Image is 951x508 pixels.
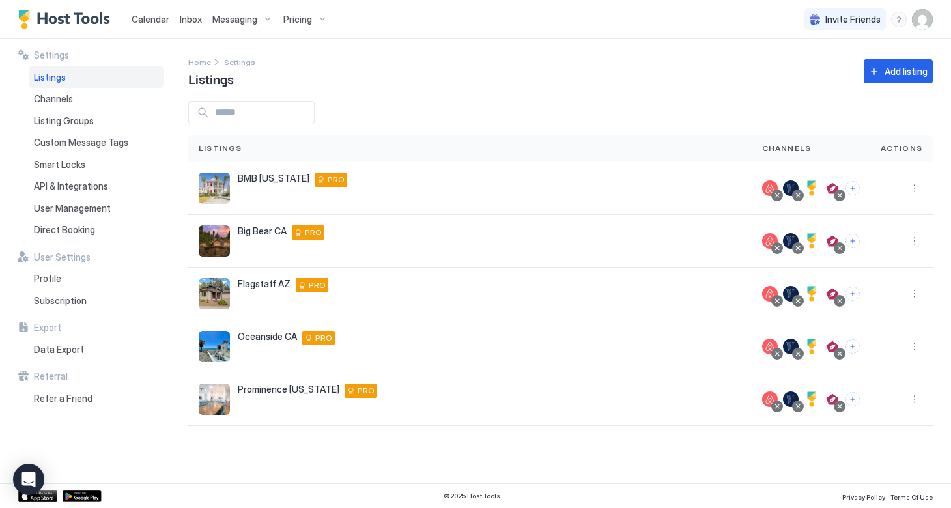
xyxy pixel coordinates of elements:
span: PRO [309,279,326,291]
span: Profile [34,273,61,285]
span: Prominence [US_STATE] [238,384,339,395]
span: Messaging [212,14,257,25]
a: Channels [29,88,164,110]
div: listing image [199,331,230,362]
span: Direct Booking [34,224,95,236]
div: listing image [199,173,230,204]
div: listing image [199,384,230,415]
button: More options [907,286,922,302]
button: Add listing [864,59,933,83]
span: Inbox [180,14,202,25]
div: menu [907,233,922,249]
div: Open Intercom Messenger [13,464,44,495]
span: User Settings [34,251,91,263]
button: Connect channels [845,392,860,406]
div: Add listing [885,64,928,78]
span: Big Bear CA [238,225,287,237]
span: API & Integrations [34,180,108,192]
span: Listing Groups [34,115,94,127]
button: More options [907,180,922,196]
a: User Management [29,197,164,219]
span: © 2025 Host Tools [444,492,500,500]
span: Referral [34,371,68,382]
a: Google Play Store [63,490,102,502]
span: Data Export [34,344,84,356]
span: Settings [34,49,69,61]
span: Oceanside CA [238,331,297,343]
a: App Store [18,490,57,502]
a: Calendar [132,12,169,26]
span: Calendar [132,14,169,25]
a: Refer a Friend [29,388,164,410]
div: menu [891,12,907,27]
span: Channels [34,93,73,105]
button: Connect channels [845,181,860,195]
span: BMB [US_STATE] [238,173,309,184]
span: Channels [762,143,812,154]
span: Custom Message Tags [34,137,128,148]
button: More options [907,233,922,249]
span: Listings [188,68,234,88]
button: Connect channels [845,287,860,301]
span: Home [188,57,211,67]
span: User Management [34,203,111,214]
a: Profile [29,268,164,290]
span: Actions [881,143,922,154]
span: PRO [305,227,322,238]
div: Breadcrumb [224,55,255,68]
div: menu [907,180,922,196]
span: Pricing [283,14,312,25]
span: Settings [224,57,255,67]
span: Invite Friends [825,14,881,25]
a: Listing Groups [29,110,164,132]
div: Breadcrumb [188,55,211,68]
span: Export [34,322,61,333]
span: PRO [328,174,345,186]
span: Flagstaff AZ [238,278,291,290]
span: PRO [358,385,375,397]
span: Listings [34,72,66,83]
input: Input Field [210,102,314,124]
a: Direct Booking [29,219,164,241]
button: More options [907,339,922,354]
div: listing image [199,278,230,309]
span: Terms Of Use [890,493,933,501]
button: Connect channels [845,234,860,248]
a: Privacy Policy [842,489,885,503]
a: Listings [29,66,164,89]
a: Home [188,55,211,68]
div: User profile [912,9,933,30]
div: menu [907,286,922,302]
a: Smart Locks [29,154,164,176]
span: Subscription [34,295,87,307]
a: Inbox [180,12,202,26]
a: API & Integrations [29,175,164,197]
span: Refer a Friend [34,393,92,404]
a: Subscription [29,290,164,312]
span: PRO [315,332,332,344]
span: Listings [199,143,242,154]
button: Connect channels [845,339,860,354]
span: Privacy Policy [842,493,885,501]
a: Host Tools Logo [18,10,116,29]
a: Terms Of Use [890,489,933,503]
a: Settings [224,55,255,68]
a: Data Export [29,339,164,361]
div: menu [907,339,922,354]
div: menu [907,391,922,407]
button: More options [907,391,922,407]
span: Smart Locks [34,159,85,171]
a: Custom Message Tags [29,132,164,154]
div: listing image [199,225,230,257]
